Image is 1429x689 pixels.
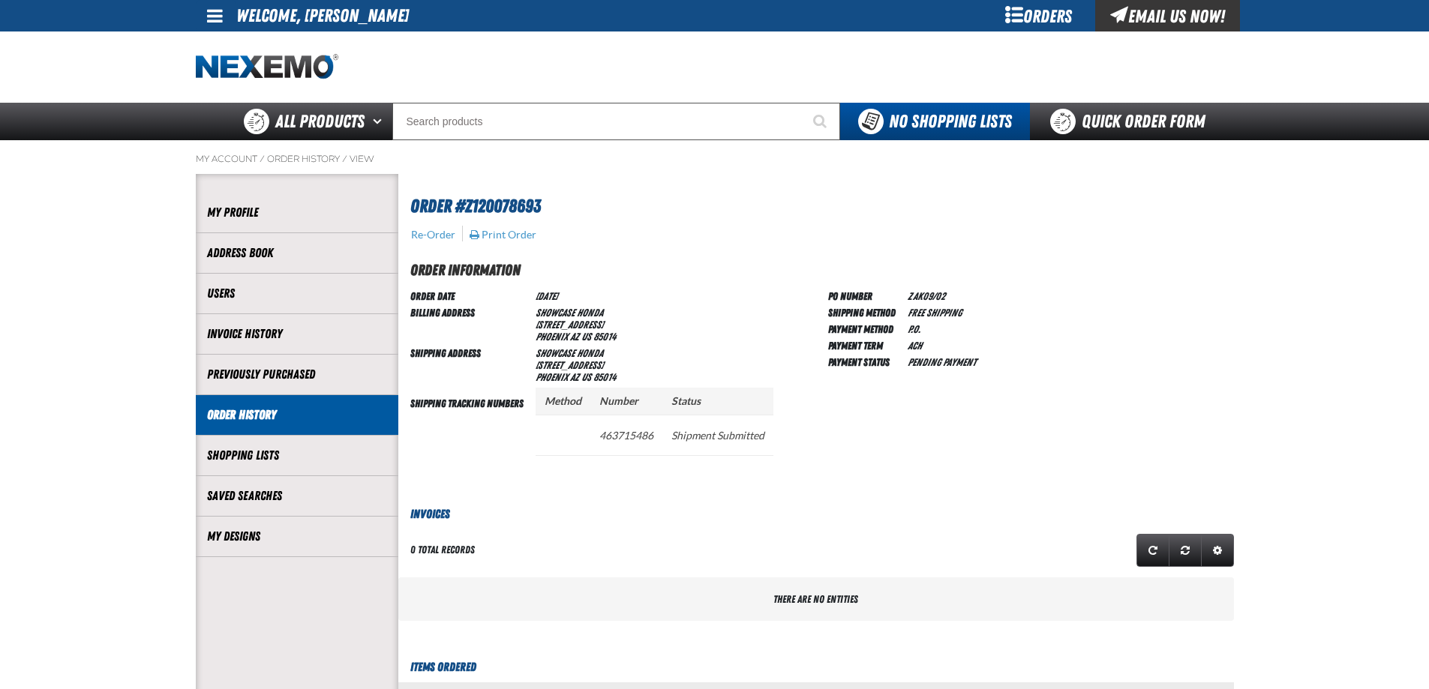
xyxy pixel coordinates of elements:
span: US [581,331,591,343]
a: Shopping Lists [207,447,387,464]
span: AZ [570,371,579,383]
a: Users [207,285,387,302]
h3: Invoices [398,505,1234,523]
a: My Designs [207,528,387,545]
td: Payment Term [828,337,902,353]
td: Payment Status [828,353,902,370]
button: You do not have available Shopping Lists. Open to Create a New List [840,103,1030,140]
span: [STREET_ADDRESS] [536,319,604,331]
nav: Breadcrumbs [196,153,1234,165]
span: [DATE] [536,290,557,302]
input: Search [392,103,840,140]
td: Shipping Method [828,304,902,320]
span: No Shopping Lists [889,111,1012,132]
span: / [342,153,347,165]
span: AZ [570,331,579,343]
span: ACH [908,340,922,352]
div: 0 total records [410,543,475,557]
bdo: 85014 [593,331,616,343]
span: US [581,371,591,383]
span: Order #Z120078693 [410,196,541,217]
td: Order Date [410,287,530,304]
th: Method [536,388,590,415]
td: Shipment Submitted [662,415,773,455]
span: P.O. [908,323,920,335]
td: Billing Address [410,304,530,344]
a: Invoice History [207,325,387,343]
button: Print Order [469,228,537,241]
button: Start Searching [803,103,840,140]
a: Address Book [207,244,387,262]
a: Refresh grid action [1136,534,1169,567]
a: Reset grid action [1169,534,1202,567]
span: PHOENIX [536,331,568,343]
span: [STREET_ADDRESS] [536,359,604,371]
span: Showcase Honda [536,347,603,359]
a: My Account [196,153,257,165]
td: PO Number [828,287,902,304]
td: Shipping Tracking Numbers [410,385,530,481]
span: Pending payment [908,356,976,368]
a: View [350,153,374,165]
a: Order History [207,406,387,424]
td: Payment Method [828,320,902,337]
span: Free Shipping [908,307,962,319]
td: 463715486 [590,415,662,455]
span: / [260,153,265,165]
span: Showcase Honda [536,307,603,319]
span: All Products [275,108,365,135]
a: Previously Purchased [207,366,387,383]
a: Saved Searches [207,487,387,505]
a: Expand or Collapse Grid Settings [1201,534,1234,567]
h3: Items Ordered [398,658,1234,676]
img: Nexemo logo [196,54,338,80]
span: PHOENIX [536,371,568,383]
a: Quick Order Form [1030,103,1233,140]
a: Home [196,54,338,80]
span: ZAK09/02 [908,290,945,302]
a: Order History [267,153,340,165]
span: There are no entities [773,593,858,605]
button: Re-Order [410,228,456,241]
h2: Order Information [410,259,1234,281]
button: Open All Products pages [368,103,392,140]
th: Status [662,388,773,415]
a: My Profile [207,204,387,221]
td: Shipping Address [410,344,530,385]
bdo: 85014 [593,371,616,383]
th: Number [590,388,662,415]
